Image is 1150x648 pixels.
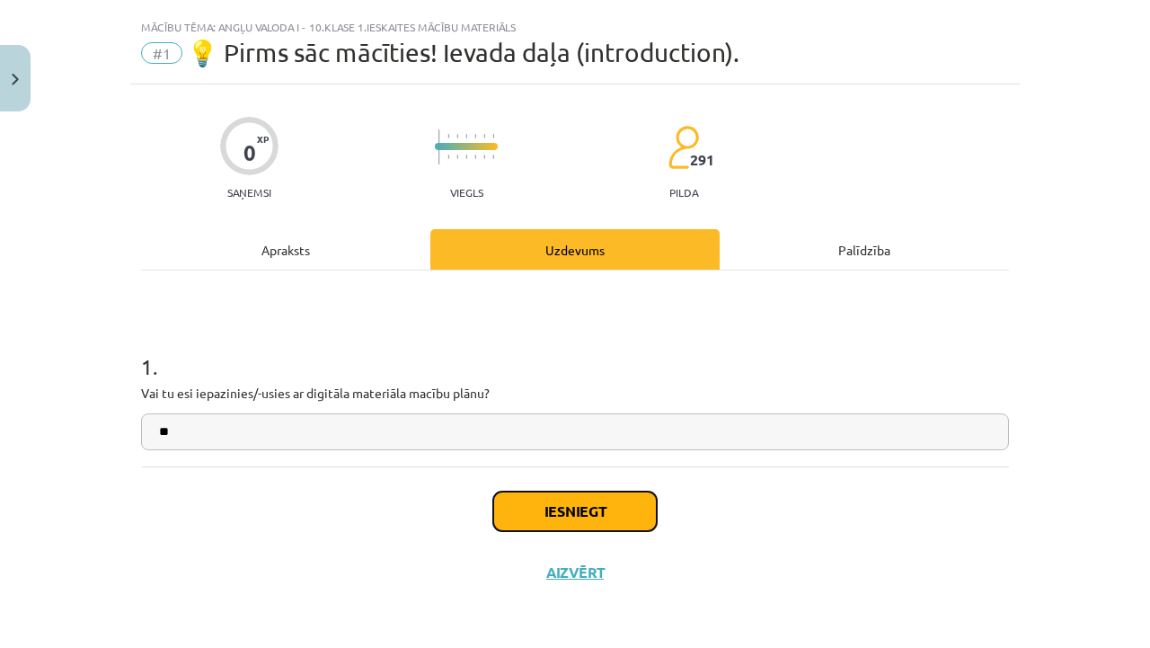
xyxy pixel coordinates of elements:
[456,155,458,159] img: icon-short-line-57e1e144782c952c97e751825c79c345078a6d821885a25fce030b3d8c18986b.svg
[483,155,485,159] img: icon-short-line-57e1e144782c952c97e751825c79c345078a6d821885a25fce030b3d8c18986b.svg
[483,134,485,138] img: icon-short-line-57e1e144782c952c97e751825c79c345078a6d821885a25fce030b3d8c18986b.svg
[141,21,1009,33] div: Mācību tēma: Angļu valoda i - 10.klase 1.ieskaites mācību materiāls
[465,134,467,138] img: icon-short-line-57e1e144782c952c97e751825c79c345078a6d821885a25fce030b3d8c18986b.svg
[447,155,449,159] img: icon-short-line-57e1e144782c952c97e751825c79c345078a6d821885a25fce030b3d8c18986b.svg
[465,155,467,159] img: icon-short-line-57e1e144782c952c97e751825c79c345078a6d821885a25fce030b3d8c18986b.svg
[474,155,476,159] img: icon-short-line-57e1e144782c952c97e751825c79c345078a6d821885a25fce030b3d8c18986b.svg
[474,134,476,138] img: icon-short-line-57e1e144782c952c97e751825c79c345078a6d821885a25fce030b3d8c18986b.svg
[220,186,279,199] p: Saņemsi
[456,134,458,138] img: icon-short-line-57e1e144782c952c97e751825c79c345078a6d821885a25fce030b3d8c18986b.svg
[492,155,494,159] img: icon-short-line-57e1e144782c952c97e751825c79c345078a6d821885a25fce030b3d8c18986b.svg
[450,186,483,199] p: Viegls
[493,492,657,531] button: Iesniegt
[141,384,1009,403] p: Vai tu esi iepazinies/-usies ar digitāla materiāla macību plānu?
[243,140,256,165] div: 0
[141,323,1009,378] h1: 1 .
[12,74,19,85] img: icon-close-lesson-0947bae3869378f0d4975bcd49f059093ad1ed9edebbc8119c70593378902aed.svg
[541,564,609,581] button: Aizvērt
[141,229,430,270] div: Apraksts
[669,186,698,199] p: pilda
[141,42,182,64] span: #1
[438,129,440,164] img: icon-long-line-d9ea69661e0d244f92f715978eff75569469978d946b2353a9bb055b3ed8787d.svg
[187,38,739,67] span: 💡 Pirms sāc mācīties! Ievada daļa (introduction).
[492,134,494,138] img: icon-short-line-57e1e144782c952c97e751825c79c345078a6d821885a25fce030b3d8c18986b.svg
[668,125,699,170] img: students-c634bb4e5e11cddfef0936a35e636f08e4e9abd3cc4e673bd6f9a4125e45ecb1.svg
[447,134,449,138] img: icon-short-line-57e1e144782c952c97e751825c79c345078a6d821885a25fce030b3d8c18986b.svg
[257,134,269,144] span: XP
[720,229,1009,270] div: Palīdzība
[690,152,714,168] span: 291
[430,229,720,270] div: Uzdevums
